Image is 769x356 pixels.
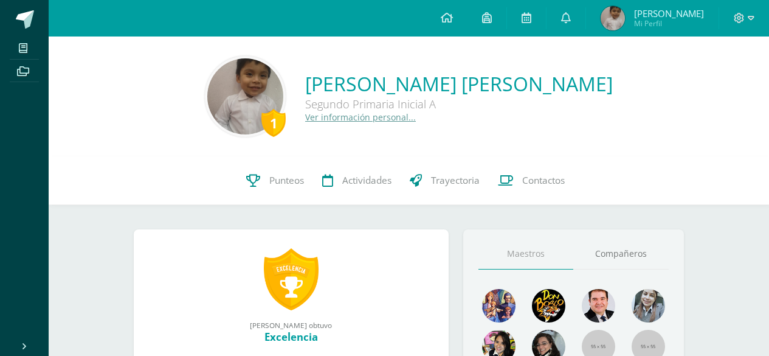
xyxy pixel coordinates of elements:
span: Mi Perfil [634,18,704,29]
a: [PERSON_NAME] [PERSON_NAME] [305,71,613,97]
img: 953123387e9842ca32875d2606ba0e66.png [207,58,283,134]
span: Actividades [342,174,391,187]
div: Segundo Primaria Inicial A [305,97,613,111]
img: c589de62da8160081e88a3dcab75cb39.png [601,6,625,30]
img: 45bd7986b8947ad7e5894cbc9b781108.png [632,289,665,323]
span: Trayectoria [431,174,480,187]
img: 88256b496371d55dc06d1c3f8a5004f4.png [482,289,516,323]
div: [PERSON_NAME] obtuvo [146,320,436,330]
a: Punteos [237,156,313,205]
div: 1 [261,109,286,137]
a: Ver información personal... [305,111,416,123]
a: Actividades [313,156,401,205]
img: 29fc2a48271e3f3676cb2cb292ff2552.png [532,289,565,323]
span: Punteos [269,174,304,187]
a: Trayectoria [401,156,489,205]
span: [PERSON_NAME] [634,7,704,19]
div: Excelencia [146,330,436,344]
span: Contactos [522,174,565,187]
img: 79570d67cb4e5015f1d97fde0ec62c05.png [582,289,615,323]
a: Contactos [489,156,574,205]
a: Maestros [478,239,574,270]
a: Compañeros [573,239,669,270]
